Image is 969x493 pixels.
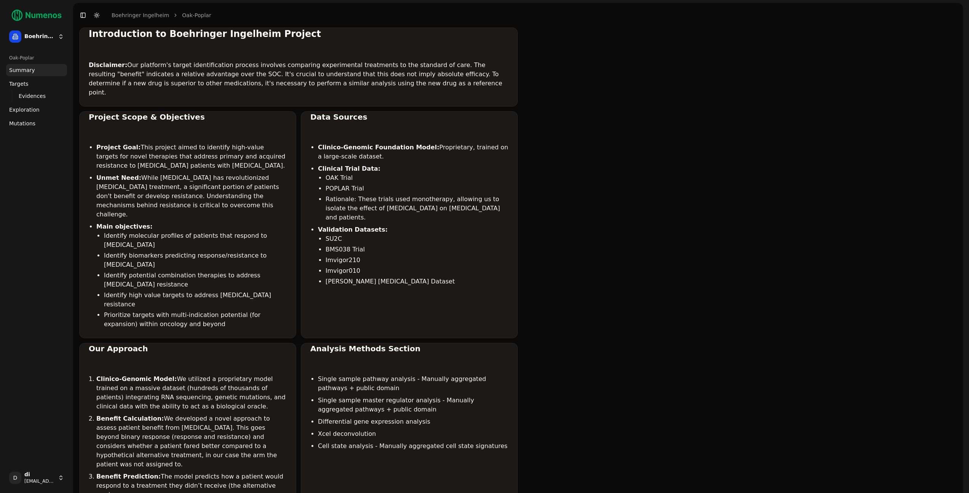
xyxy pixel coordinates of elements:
[96,143,287,170] li: This project aimed to identify high-value targets for novel therapies that address primary and ac...
[6,78,67,90] a: Targets
[318,396,508,414] li: Single sample master regulator analysis - Manually aggregated pathways + public domain
[19,92,46,100] span: Evidences
[326,256,508,265] li: Imvigor210
[326,277,508,286] li: [PERSON_NAME] [MEDICAL_DATA] Dataset
[24,478,55,484] span: [EMAIL_ADDRESS][DOMAIN_NAME]
[326,195,508,222] li: Rationale: These trials used monotherapy, allowing us to isolate the effect of [MEDICAL_DATA] on ...
[318,165,380,172] strong: Clinical Trial Data:
[182,11,211,19] a: Oak-Poplar
[318,144,439,151] strong: Clinico-Genomic Foundation Model:
[96,375,177,383] strong: Clinico-Genomic Model:
[6,469,67,487] button: Ddi[EMAIL_ADDRESS][DOMAIN_NAME]
[89,61,127,69] strong: Disclaimer:
[6,6,67,24] img: Numenos
[96,173,287,219] li: While [MEDICAL_DATA] has revolutionized [MEDICAL_DATA] treatment, a significant portion of patien...
[326,234,508,243] li: SU2C
[91,10,102,21] button: Toggle Dark Mode
[9,472,21,484] span: D
[6,64,67,76] a: Summary
[326,184,508,193] li: POPLAR Trial
[96,415,164,422] strong: Benefit Calculation:
[318,429,508,439] li: Xcel deconvolution
[104,251,287,269] li: Identify biomarkers predicting response/resistance to [MEDICAL_DATA]
[326,173,508,182] li: OAK Trial
[326,245,508,254] li: BMS038 Trial
[96,174,141,181] strong: Unmet Need:
[310,343,508,354] div: Analysis Methods Section
[104,311,287,329] li: Prioritize targets with multi-indication potential (for expansion) within oncology and beyond
[318,226,388,233] strong: Validation Datasets:
[318,442,508,451] li: Cell state analysis - Manually aggregated cell state signatures
[78,10,88,21] button: Toggle Sidebar
[9,80,29,88] span: Targets
[112,11,169,19] a: Boehringer Ingelheim
[318,143,508,161] li: Proprietary, trained on a large-scale dataset.
[104,271,287,289] li: Identify potential combination therapies to address [MEDICAL_DATA] resistance
[16,91,58,101] a: Evidences
[6,117,67,130] a: Mutations
[96,414,287,469] li: We developed a novel approach to assess patient benefit from [MEDICAL_DATA]. This goes beyond bin...
[89,112,287,122] div: Project Scope & Objectives
[96,144,140,151] strong: Project Goal:
[104,231,287,250] li: Identify molecular profiles of patients that respond to [MEDICAL_DATA]
[326,266,508,275] li: Imvigor010
[89,28,508,40] div: Introduction to Boehringer Ingelheim Project
[96,375,287,411] li: We utilized a proprietary model trained on a massive dataset (hundreds of thousands of patients) ...
[89,61,508,97] p: Our platform's target identification process involves comparing experimental treatments to the st...
[9,120,35,127] span: Mutations
[318,417,508,426] li: Differential gene expression analysis
[318,375,508,393] li: Single sample pathway analysis - Manually aggregated pathways + public domain
[6,27,67,46] button: Boehringer Ingelheim
[24,471,55,478] span: di
[24,33,55,40] span: Boehringer Ingelheim
[104,291,287,309] li: Identify high value targets to address [MEDICAL_DATA] resistance
[310,112,508,122] div: Data Sources
[96,473,161,480] strong: Benefit Prediction:
[6,52,67,64] div: Oak-Poplar
[9,66,35,74] span: Summary
[9,106,40,114] span: Exploration
[6,104,67,116] a: Exploration
[112,11,211,19] nav: breadcrumb
[96,223,153,230] strong: Main objectives:
[89,343,287,354] div: Our Approach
